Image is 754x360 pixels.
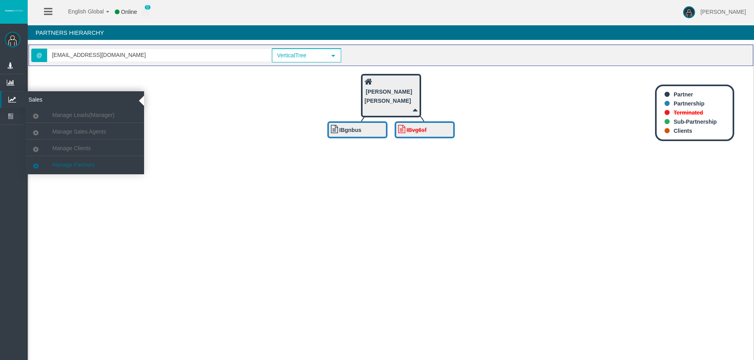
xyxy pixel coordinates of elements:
input: Search partner... [47,49,271,61]
span: [PERSON_NAME] [701,9,746,15]
span: Manage Leads(Manager) [52,112,114,118]
span: Sales [23,91,100,108]
span: Manage Partners [52,162,95,168]
b: Sub-Partnership [674,119,717,125]
span: @ [31,49,47,62]
a: Sales [2,91,144,108]
a: Manage Clients [25,141,144,155]
img: logo.svg [4,9,24,12]
img: user_small.png [142,8,149,16]
a: Manage Leads(Manager) [25,108,144,122]
b: IBvg6sf [406,127,427,133]
b: [PERSON_NAME] [PERSON_NAME] [365,89,412,104]
b: IBgnbus [339,127,361,133]
span: Manage Clients [52,145,91,151]
span: VerticalTree [273,49,327,62]
b: Partnership [674,100,705,107]
span: English Global [58,8,104,15]
a: Manage Sales Agents [25,124,144,139]
span: select [330,53,336,59]
span: Online [121,9,137,15]
b: Partner [674,91,693,98]
b: Terminated [674,109,703,116]
b: Clients [674,128,692,134]
img: user-image [683,6,695,18]
span: 0 [144,5,151,10]
a: Manage Partners [25,158,144,172]
h4: Partners Hierarchy [28,25,754,40]
span: Manage Sales Agents [52,128,106,135]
